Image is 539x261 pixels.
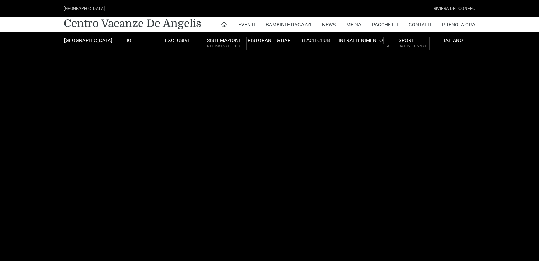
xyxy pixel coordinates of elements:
[338,37,384,44] a: Intrattenimento
[64,5,105,12] div: [GEOGRAPHIC_DATA]
[409,17,431,32] a: Contatti
[64,37,109,44] a: [GEOGRAPHIC_DATA]
[346,17,361,32] a: Media
[109,37,155,44] a: Hotel
[238,17,255,32] a: Eventi
[201,37,247,50] a: SistemazioniRooms & Suites
[292,37,338,44] a: Beach Club
[384,43,429,50] small: All Season Tennis
[201,43,246,50] small: Rooms & Suites
[266,17,311,32] a: Bambini e Ragazzi
[322,17,336,32] a: News
[430,37,475,44] a: Italiano
[441,37,463,43] span: Italiano
[155,37,201,44] a: Exclusive
[372,17,398,32] a: Pacchetti
[434,5,475,12] div: Riviera Del Conero
[442,17,475,32] a: Prenota Ora
[247,37,292,44] a: Ristoranti & Bar
[384,37,429,50] a: SportAll Season Tennis
[64,16,201,31] a: Centro Vacanze De Angelis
